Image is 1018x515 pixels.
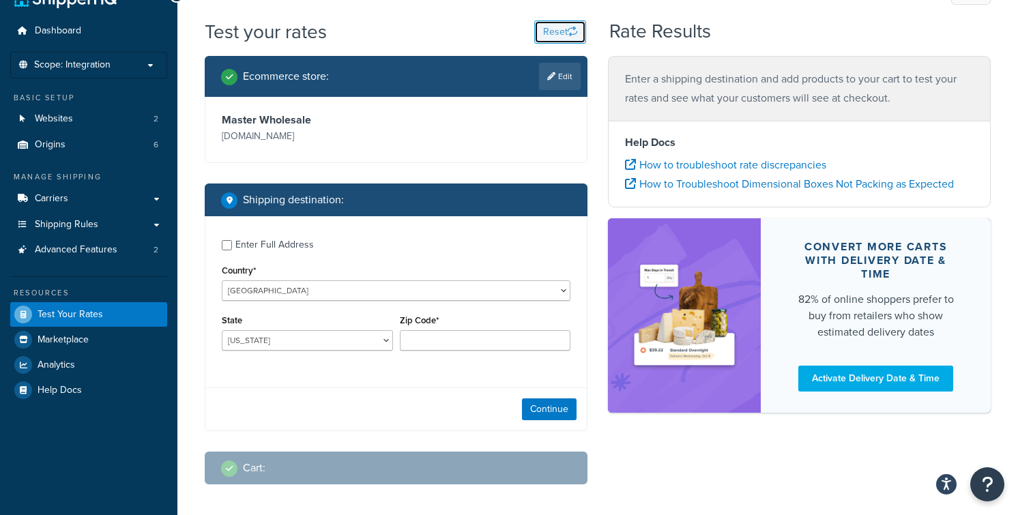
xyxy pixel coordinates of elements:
[10,106,167,132] a: Websites2
[10,237,167,263] a: Advanced Features2
[10,287,167,299] div: Resources
[35,25,81,37] span: Dashboard
[38,309,103,321] span: Test Your Rates
[10,18,167,44] a: Dashboard
[625,157,826,173] a: How to troubleshoot rate discrepancies
[243,194,344,206] h2: Shipping destination :
[235,235,314,254] div: Enter Full Address
[154,113,158,125] span: 2
[35,139,66,151] span: Origins
[222,265,256,276] label: Country*
[10,92,167,104] div: Basic Setup
[154,139,158,151] span: 6
[10,378,167,402] a: Help Docs
[522,398,577,420] button: Continue
[10,106,167,132] li: Websites
[154,244,158,256] span: 2
[205,18,327,45] h1: Test your rates
[38,385,82,396] span: Help Docs
[38,334,89,346] span: Marketplace
[10,237,167,263] li: Advanced Features
[10,212,167,237] a: Shipping Rules
[10,171,167,183] div: Manage Shipping
[243,462,265,474] h2: Cart :
[10,327,167,352] a: Marketplace
[609,21,711,42] h2: Rate Results
[35,219,98,231] span: Shipping Rules
[798,366,953,392] a: Activate Delivery Date & Time
[970,467,1004,501] button: Open Resource Center
[625,176,954,192] a: How to Troubleshoot Dimensional Boxes Not Packing as Expected
[10,186,167,211] a: Carriers
[10,132,167,158] a: Origins6
[222,127,393,146] p: [DOMAIN_NAME]
[534,20,586,44] button: Reset
[625,70,974,108] p: Enter a shipping destination and add products to your cart to test your rates and see what your c...
[628,239,740,392] img: feature-image-ddt-36eae7f7280da8017bfb280eaccd9c446f90b1fe08728e4019434db127062ab4.png
[243,70,329,83] h2: Ecommerce store :
[625,134,974,151] h4: Help Docs
[222,240,232,250] input: Enter Full Address
[10,302,167,327] a: Test Your Rates
[35,113,73,125] span: Websites
[10,132,167,158] li: Origins
[400,315,439,325] label: Zip Code*
[794,291,958,340] div: 82% of online shoppers prefer to buy from retailers who show estimated delivery dates
[222,315,242,325] label: State
[222,113,393,127] h3: Master Wholesale
[539,63,581,90] a: Edit
[794,240,958,281] div: Convert more carts with delivery date & time
[35,244,117,256] span: Advanced Features
[38,359,75,371] span: Analytics
[34,59,111,71] span: Scope: Integration
[10,353,167,377] a: Analytics
[35,193,68,205] span: Carriers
